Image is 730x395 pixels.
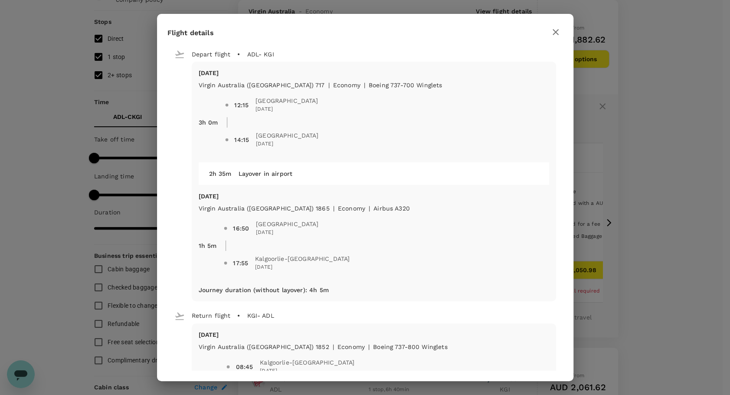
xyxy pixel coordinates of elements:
[234,101,249,109] div: 12:15
[255,105,318,114] span: [DATE]
[260,367,354,375] span: [DATE]
[373,204,410,213] p: Airbus A320
[199,204,330,213] p: Virgin Australia ([GEOGRAPHIC_DATA]) 1865
[238,170,292,177] span: Layover in airport
[192,50,231,59] p: Depart flight
[199,241,217,250] p: 1h 5m
[234,135,249,144] div: 14:15
[338,204,365,213] p: economy
[256,140,318,148] span: [DATE]
[199,330,549,339] p: [DATE]
[333,81,360,89] p: economy
[369,81,442,89] p: Boeing 737-700 Winglets
[209,170,232,177] span: 2h 35m
[333,205,334,212] span: |
[199,81,325,89] p: Virgin Australia ([GEOGRAPHIC_DATA]) 717
[199,69,549,77] p: [DATE]
[255,263,350,272] span: [DATE]
[328,82,330,89] span: |
[233,224,249,233] div: 16:50
[260,358,354,367] span: Kalgoorlie-[GEOGRAPHIC_DATA]
[368,343,370,350] span: |
[199,118,218,127] p: 3h 0m
[247,50,274,59] p: ADL - KGI
[333,343,334,350] span: |
[256,228,318,237] span: [DATE]
[337,342,365,351] p: economy
[256,131,318,140] span: [GEOGRAPHIC_DATA]
[199,192,549,201] p: [DATE]
[364,82,365,89] span: |
[256,220,318,228] span: [GEOGRAPHIC_DATA]
[373,342,447,351] p: Boeing 737-800 Winglets
[199,342,329,351] p: Virgin Australia ([GEOGRAPHIC_DATA]) 1852
[255,254,350,263] span: Kalgoorlie-[GEOGRAPHIC_DATA]
[192,311,231,320] p: Return flight
[233,259,248,267] div: 17:55
[247,311,274,320] p: KGI - ADL
[255,96,318,105] span: [GEOGRAPHIC_DATA]
[369,205,370,212] span: |
[167,29,214,37] span: Flight details
[199,286,329,294] p: Journey duration (without layover) : 4h 5m
[236,362,253,371] div: 08:45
